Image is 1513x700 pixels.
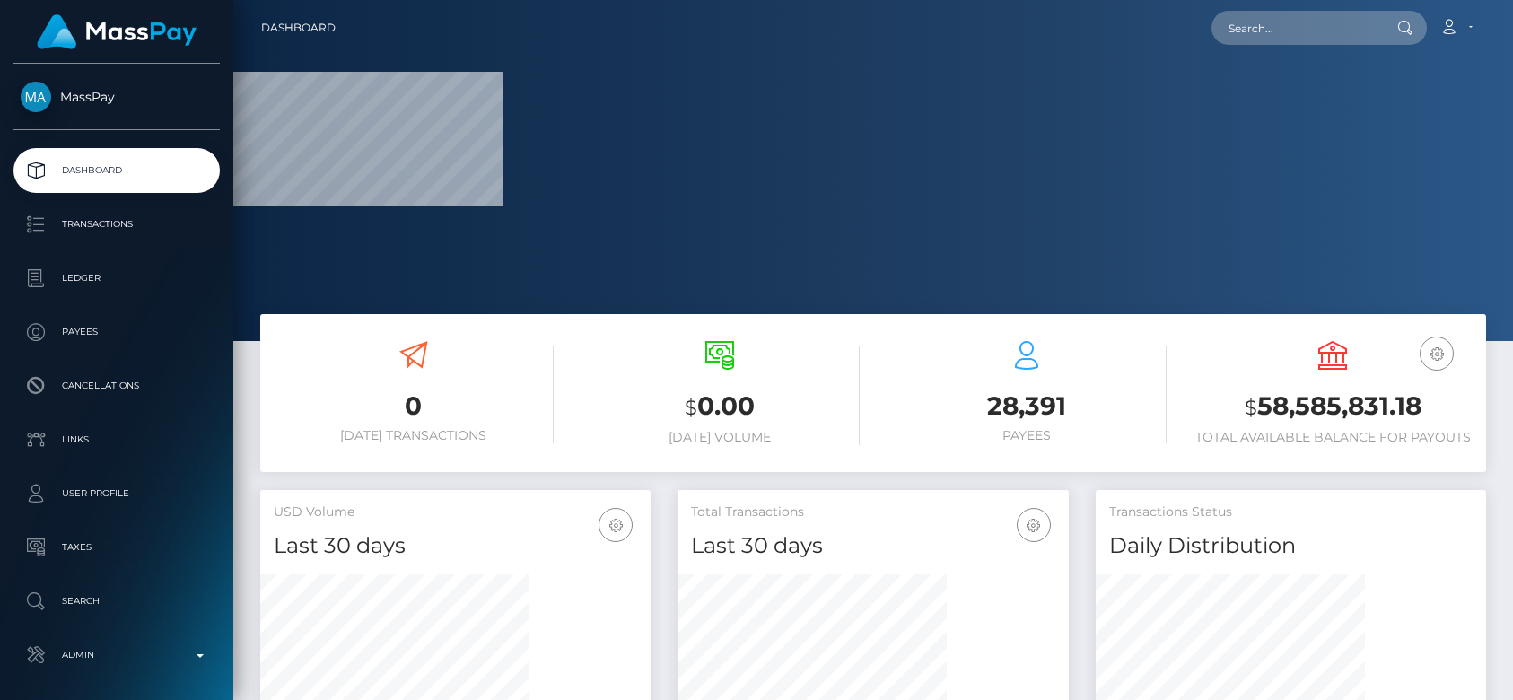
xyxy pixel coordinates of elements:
a: Cancellations [13,363,220,408]
h4: Last 30 days [274,530,637,562]
p: Cancellations [21,372,213,399]
a: Dashboard [261,9,336,47]
a: Payees [13,310,220,354]
a: Admin [13,633,220,678]
h3: 0 [274,389,554,424]
a: Transactions [13,202,220,247]
p: Ledger [21,265,213,292]
h5: USD Volume [274,503,637,521]
small: $ [685,395,697,420]
h6: [DATE] Transactions [274,428,554,443]
span: MassPay [13,89,220,105]
img: MassPay Logo [37,14,197,49]
p: User Profile [21,480,213,507]
h6: [DATE] Volume [581,430,861,445]
input: Search... [1211,11,1380,45]
h4: Last 30 days [691,530,1054,562]
a: Links [13,417,220,462]
h3: 58,585,831.18 [1194,389,1474,425]
a: Dashboard [13,148,220,193]
p: Admin [21,642,213,669]
h3: 28,391 [887,389,1167,424]
h6: Payees [887,428,1167,443]
p: Search [21,588,213,615]
h4: Daily Distribution [1109,530,1473,562]
h6: Total Available Balance for Payouts [1194,430,1474,445]
a: Taxes [13,525,220,570]
a: Search [13,579,220,624]
p: Payees [21,319,213,346]
img: MassPay [21,82,51,112]
small: $ [1245,395,1257,420]
p: Dashboard [21,157,213,184]
p: Links [21,426,213,453]
h3: 0.00 [581,389,861,425]
a: Ledger [13,256,220,301]
a: User Profile [13,471,220,516]
p: Transactions [21,211,213,238]
h5: Transactions Status [1109,503,1473,521]
h5: Total Transactions [691,503,1054,521]
p: Taxes [21,534,213,561]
